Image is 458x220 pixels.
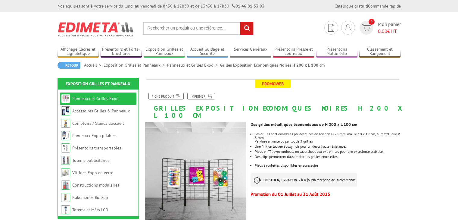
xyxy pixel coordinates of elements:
p: Promotion du 01 Juillet au 31 Août 2025 [251,193,400,196]
a: devis rapide 0 Mon panier 0,00€ HT [358,21,401,35]
a: Exposition Grilles et Panneaux [144,47,185,57]
a: Comptoirs / Stands d'accueil [72,121,124,126]
img: devis rapide [362,24,371,31]
a: Totems publicitaires [72,158,109,163]
a: Vitrines Expo en verre [72,170,113,175]
img: Comptoirs / Stands d'accueil [61,119,70,128]
a: Catalogue gratuit [335,3,367,9]
a: Accessoires Grilles & Panneaux [72,108,130,114]
li: Grilles Exposition Economiques Noires H 200 x L 100 cm [220,62,325,68]
div: | [335,3,401,9]
a: Exposition Grilles et Panneaux [66,81,130,86]
p: Vendues à l'unité ou par lot de 3 grilles [255,140,400,143]
img: Panneaux Expo pliables [61,131,70,140]
a: Classement et Rangement [359,47,401,57]
input: Rechercher un produit ou une référence... [143,22,254,35]
img: Totems et Mâts LCD [61,205,70,214]
span: 0,00 [378,28,387,34]
p: Des clips permettent d’assembler les grilles entre elles. [255,155,400,159]
p: à réception de la commande [251,173,357,187]
img: devis rapide [345,24,351,31]
img: devis rapide [328,24,334,32]
li: Pieds à roulettes disponibles en accessoire [255,164,400,167]
a: Panneaux et Grilles Expo [72,96,119,101]
strong: EN STOCK, LIVRAISON 3 à 4 jours [263,178,314,182]
a: Totems et Mâts LCD [72,207,108,212]
strong: Des grilles métalliques économiques de H 200 x L 100 cm [251,122,357,127]
a: Fiche produit [148,93,184,99]
img: Panneaux et Grilles Expo [61,94,70,103]
li: Une finition laquée époxy noir pour un décor haute résistance. [255,145,400,148]
img: Présentoirs transportables [61,143,70,152]
img: Edimeta [58,18,134,40]
img: Totems publicitaires [61,156,70,165]
span: 0 [369,19,375,25]
span: € HT [378,28,401,35]
a: Services Généraux [230,47,271,57]
a: Présentoirs Presse et Journaux [273,47,314,57]
img: Accessoires Grilles & Panneaux [61,106,70,115]
a: Exposition Grilles et Panneaux [104,62,167,68]
img: Vitrines Expo en verre [61,168,70,177]
div: Nos équipes sont à votre service du lundi au vendredi de 8h30 à 12h30 et de 13h30 à 17h30 [58,3,264,9]
img: Kakémonos Roll-up [61,193,70,202]
a: Accueil Guidage et Sécurité [187,47,228,57]
li: Pieds en "T", avec embouts en caoutchouc aux extrémités pour une excellente stabilité. [255,150,400,153]
img: Constructions modulaires [61,181,70,190]
span: Promoweb [255,80,291,88]
a: Présentoirs transportables [72,145,121,151]
a: Commande rapide [368,3,401,9]
a: Panneaux et Grilles Expo [167,62,220,68]
a: Retour [58,62,80,69]
a: Présentoirs et Porte-brochures [101,47,142,57]
span: Mon panier [378,21,401,35]
a: Constructions modulaires [72,182,119,188]
p: Les grilles sont encadrées par des tubes en acier de Ø 25 mm, maille 10 x 19 cm, fil métallique Ø... [255,132,400,140]
a: Présentoirs Multimédia [316,47,358,57]
a: Panneaux Expo pliables [72,133,117,138]
input: rechercher [240,22,253,35]
a: Kakémonos Roll-up [72,195,108,200]
strong: 01 46 81 33 03 [232,3,264,9]
a: Imprimer [187,93,215,99]
a: Accueil [84,62,104,68]
a: Affichage Cadres et Signalétique [58,47,99,57]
